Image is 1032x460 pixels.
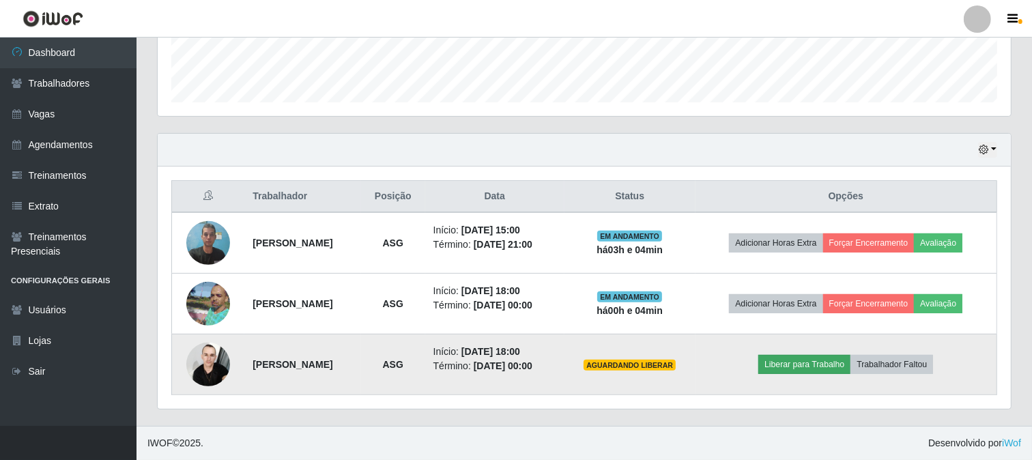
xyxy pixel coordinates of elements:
th: Posição [361,181,425,213]
span: Desenvolvido por [928,436,1021,450]
th: Data [425,181,564,213]
img: CoreUI Logo [23,10,83,27]
li: Término: [433,359,556,373]
li: Término: [433,238,556,252]
strong: [PERSON_NAME] [253,298,332,309]
time: [DATE] 00:00 [474,360,532,371]
li: Início: [433,345,556,359]
time: [DATE] 00:00 [474,300,532,311]
strong: ASG [383,238,403,248]
strong: há 03 h e 04 min [597,244,663,255]
img: 1650917429067.jpeg [186,274,230,333]
button: Forçar Encerramento [823,233,915,253]
th: Trabalhador [244,181,361,213]
th: Opções [696,181,997,213]
time: [DATE] 21:00 [474,239,532,250]
span: © 2025 . [147,436,203,450]
li: Término: [433,298,556,313]
th: Status [564,181,696,213]
img: 1754604170144.jpeg [186,214,230,272]
li: Início: [433,284,556,298]
strong: ASG [383,359,403,370]
li: Início: [433,223,556,238]
a: iWof [1002,437,1021,448]
strong: [PERSON_NAME] [253,238,332,248]
span: IWOF [147,437,173,448]
strong: ASG [383,298,403,309]
button: Adicionar Horas Extra [729,294,822,313]
time: [DATE] 18:00 [461,285,520,296]
span: EM ANDAMENTO [597,291,662,302]
button: Avaliação [914,294,962,313]
strong: há 00 h e 04 min [597,305,663,316]
span: EM ANDAMENTO [597,231,662,242]
time: [DATE] 15:00 [461,225,520,235]
button: Forçar Encerramento [823,294,915,313]
span: AGUARDANDO LIBERAR [584,360,676,371]
img: 1747925689059.jpeg [186,335,230,393]
time: [DATE] 18:00 [461,346,520,357]
button: Adicionar Horas Extra [729,233,822,253]
button: Liberar para Trabalho [758,355,850,374]
button: Trabalhador Faltou [850,355,933,374]
button: Avaliação [914,233,962,253]
strong: [PERSON_NAME] [253,359,332,370]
